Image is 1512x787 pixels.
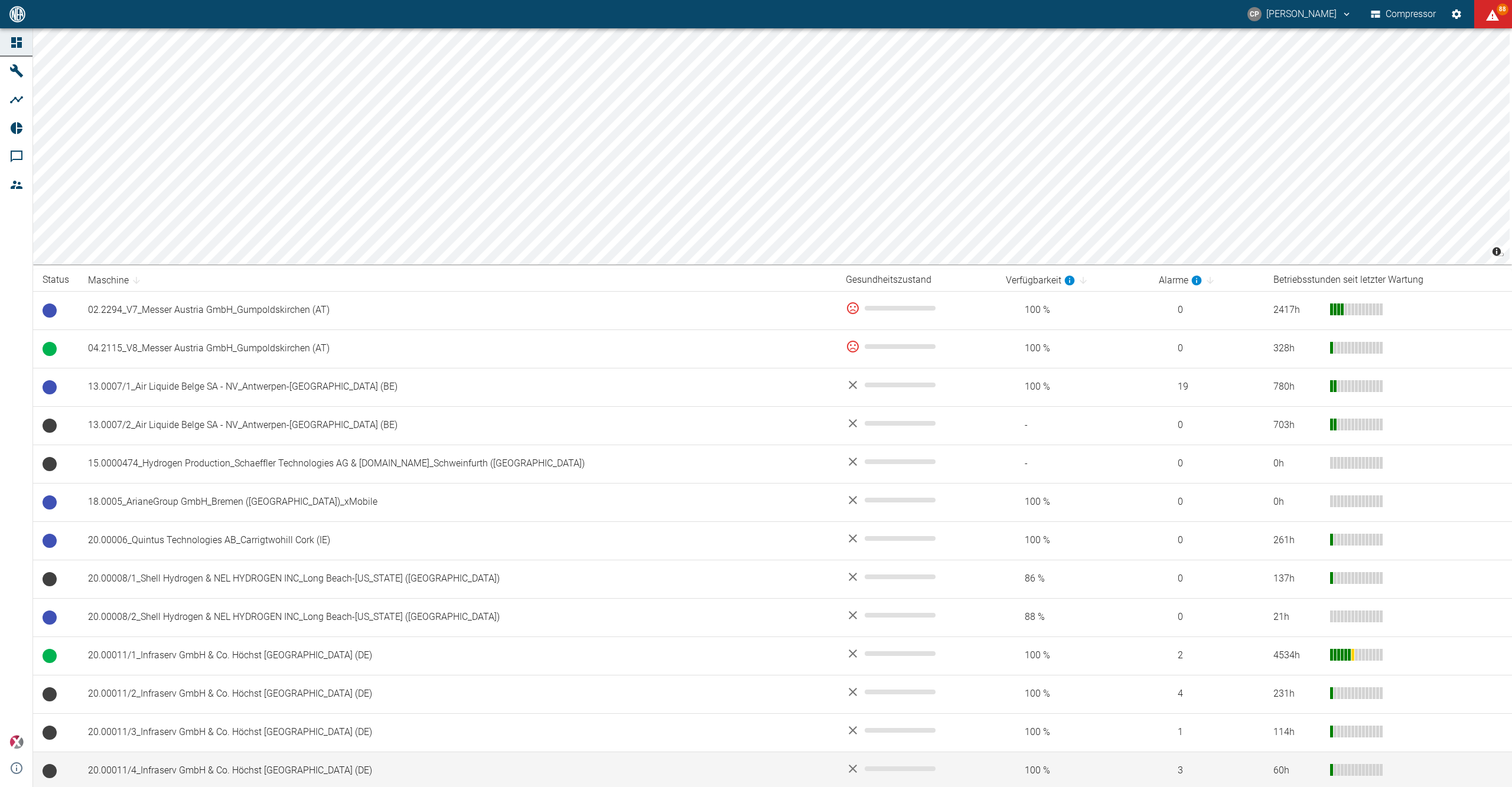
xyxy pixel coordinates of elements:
td: 02.2294_V7_Messer Austria GmbH_Gumpoldskirchen (AT) [79,291,836,329]
span: 100 % [1006,726,1140,739]
div: No data [846,531,986,546]
span: 100 % [1006,303,1140,317]
span: 0 [1159,342,1254,355]
div: 0 h [1273,495,1321,509]
span: Betriebsbereit [43,610,57,625]
div: 137 h [1273,572,1321,586]
td: 20.00006_Quintus Technologies AB_Carrigtwohill Cork (IE) [79,521,836,560]
div: No data [846,685,986,699]
div: No data [846,608,986,622]
span: Keine Daten [43,457,57,471]
button: Einstellungen [1446,4,1467,25]
span: 3 [1159,764,1254,778]
div: No data [846,723,986,737]
span: 0 [1159,572,1254,586]
th: Gesundheitszustand [836,269,996,291]
span: 88 [1497,4,1508,15]
div: 60 h [1273,764,1321,778]
div: No data [846,378,986,392]
div: No data [846,493,986,507]
span: Maschine [88,273,144,288]
img: Xplore Logo [9,735,24,749]
td: 18.0005_ArianeGroup GmbH_Bremen ([GEOGRAPHIC_DATA])_xMobile [79,483,836,521]
span: - [1006,457,1140,471]
div: CP [1247,7,1262,21]
button: christoph.palm@neuman-esser.com [1246,4,1354,25]
span: 88 % [1006,610,1140,624]
span: Betriebsbereit [43,495,57,510]
th: Betriebsstunden seit letzter Wartung [1264,269,1512,291]
div: 114 h [1273,726,1321,739]
span: Keine Daten [43,572,57,586]
div: No data [846,416,986,430]
td: 13.0007/1_Air Liquide Belge SA - NV_Antwerpen-[GEOGRAPHIC_DATA] (BE) [79,368,836,406]
span: 100 % [1006,687,1140,701]
span: Keine Daten [43,726,57,740]
span: 4 [1159,687,1254,701]
span: 100 % [1006,495,1140,509]
div: No data [846,455,986,469]
span: - [1006,419,1140,432]
span: 0 [1159,495,1254,509]
div: No data [846,646,986,661]
div: 0 % [846,339,986,354]
span: 100 % [1006,764,1140,778]
span: 86 % [1006,572,1140,586]
span: 19 [1159,380,1254,394]
span: 0 [1159,419,1254,432]
div: 703 h [1273,419,1321,432]
span: 0 [1159,457,1254,471]
button: Compressor [1368,4,1439,25]
div: 231 h [1273,687,1321,701]
td: 20.00008/1_Shell Hydrogen & NEL HYDROGEN INC_Long Beach-[US_STATE] ([GEOGRAPHIC_DATA]) [79,560,836,598]
span: Betriebsbereit [43,303,57,318]
span: Keine Daten [43,687,57,701]
td: 20.00011/2_Infraserv GmbH & Co. Höchst [GEOGRAPHIC_DATA] (DE) [79,675,836,713]
div: 328 h [1273,342,1321,355]
span: 0 [1159,610,1254,624]
td: 20.00008/2_Shell Hydrogen & NEL HYDROGEN INC_Long Beach-[US_STATE] ([GEOGRAPHIC_DATA]) [79,598,836,636]
div: No data [846,762,986,776]
td: 15.0000474_Hydrogen Production_Schaeffler Technologies AG & [DOMAIN_NAME]_Schweinfurth ([GEOGRAPH... [79,445,836,483]
th: Status [33,269,79,291]
span: 0 [1159,534,1254,547]
div: No data [846,570,986,584]
div: 2417 h [1273,303,1321,317]
canvas: Map [33,28,1510,264]
div: 780 h [1273,380,1321,394]
div: 0 % [846,301,986,315]
span: 100 % [1006,649,1140,662]
span: Betrieb [43,649,57,663]
span: 1 [1159,726,1254,739]
td: 20.00011/1_Infraserv GmbH & Co. Höchst [GEOGRAPHIC_DATA] (DE) [79,636,836,675]
div: berechnet für die letzten 7 Tage [1159,273,1203,288]
div: 261 h [1273,534,1321,547]
img: logo [8,6,27,22]
span: 100 % [1006,380,1140,394]
td: 20.00011/3_Infraserv GmbH & Co. Höchst [GEOGRAPHIC_DATA] (DE) [79,713,836,752]
span: Betriebsbereit [43,534,57,548]
span: 2 [1159,649,1254,662]
span: Betriebsbereit [43,380,57,394]
div: 4534 h [1273,649,1321,662]
div: berechnet für die letzten 7 Tage [1006,273,1076,288]
span: 0 [1159,303,1254,317]
span: 100 % [1006,534,1140,547]
span: 100 % [1006,342,1140,355]
div: 21 h [1273,610,1321,624]
td: 13.0007/2_Air Liquide Belge SA - NV_Antwerpen-[GEOGRAPHIC_DATA] (BE) [79,406,836,445]
span: Keine Daten [43,419,57,433]
div: 0 h [1273,457,1321,471]
td: 04.2115_V8_Messer Austria GmbH_Gumpoldskirchen (AT) [79,329,836,368]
